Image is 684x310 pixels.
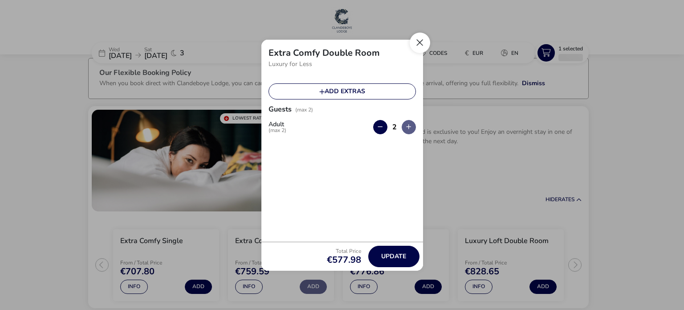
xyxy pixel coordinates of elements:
[368,246,419,267] button: Update
[381,253,406,260] span: Update
[269,47,380,59] h2: Extra Comfy Double Room
[327,248,361,254] p: Total Price
[269,83,416,99] button: Add extras
[327,256,361,265] span: €577.98
[410,33,430,53] button: Close
[269,128,286,133] span: (max 2)
[269,58,416,71] p: Luxury for Less
[269,121,293,133] label: Adult
[269,104,292,125] h2: Guests
[295,106,313,113] span: (max 2)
